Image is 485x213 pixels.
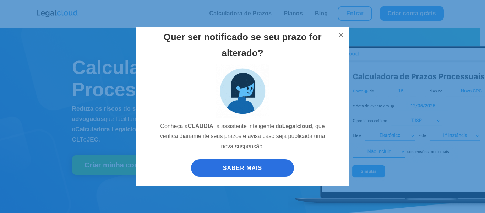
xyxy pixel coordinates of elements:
strong: CLÁUDIA [188,123,213,129]
a: SABER MAIS [191,159,294,177]
img: claudia_assistente [216,64,269,118]
h2: Quer ser notificado se seu prazo for alterado? [156,29,329,64]
button: × [333,27,349,43]
p: Conheça a , a assistente inteligente da , que verifica diariamente seus prazos e avisa caso seja ... [156,121,329,158]
strong: Legalcloud [282,123,312,129]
